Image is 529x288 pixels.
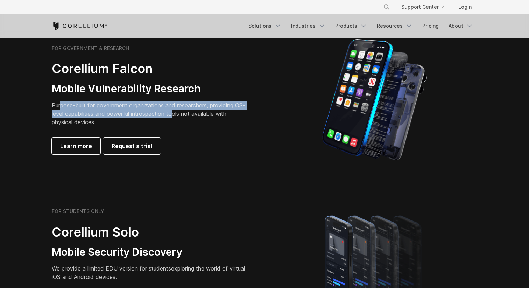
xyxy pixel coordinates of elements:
p: exploring the world of virtual iOS and Android devices. [52,264,248,281]
a: Request a trial [103,138,161,154]
a: Resources [373,20,417,32]
h6: FOR STUDENTS ONLY [52,208,104,215]
h3: Mobile Security Discovery [52,246,248,259]
h6: FOR GOVERNMENT & RESEARCH [52,45,129,51]
p: Purpose-built for government organizations and researchers, providing OS-level capabilities and p... [52,101,248,126]
div: Navigation Menu [244,20,477,32]
span: Request a trial [112,142,152,150]
a: Learn more [52,138,100,154]
a: Corellium Home [52,22,107,30]
h3: Mobile Vulnerability Research [52,82,248,96]
span: We provide a limited EDU version for students [52,265,171,272]
div: Navigation Menu [375,1,477,13]
a: Solutions [244,20,285,32]
a: Login [453,1,477,13]
button: Search [380,1,393,13]
img: iPhone model separated into the mechanics used to build the physical device. [322,38,427,161]
a: Industries [287,20,330,32]
h2: Corellium Falcon [52,61,248,77]
a: Support Center [396,1,450,13]
a: About [444,20,477,32]
a: Pricing [418,20,443,32]
span: Learn more [60,142,92,150]
a: Products [331,20,371,32]
h2: Corellium Solo [52,224,248,240]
